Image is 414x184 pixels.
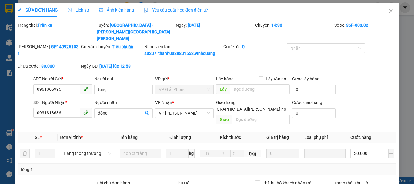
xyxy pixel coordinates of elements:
span: Ảnh kiện hàng [99,8,134,12]
input: C [230,150,244,157]
b: Trên xe [38,23,52,28]
b: [DATE] [188,23,200,28]
span: phone [83,110,88,115]
span: Hàng thông thường [64,149,111,158]
div: Trạng thái: [17,22,96,42]
span: 0kg [244,150,262,157]
button: delete [20,149,30,158]
span: Giao [216,115,232,124]
label: Cước giao hàng [292,100,322,105]
input: Dọc đường [230,84,290,94]
span: Tên hàng [120,135,138,140]
span: [GEOGRAPHIC_DATA][PERSON_NAME] nơi [205,106,290,112]
div: Ngày: [175,22,254,42]
span: SL [35,135,40,140]
span: VP LÊ HỒNG PHONG [159,109,210,118]
div: VP gửi [155,75,214,82]
div: Ngày GD: [81,63,143,69]
b: 30.000 [41,64,55,69]
span: Giá trị hàng [266,135,289,140]
input: Cước lấy hàng [292,85,336,94]
div: Chưa cước : [18,63,80,69]
span: Lịch sử [68,8,89,12]
input: Cước giao hàng [292,108,336,118]
div: Chuyến: [255,22,334,42]
span: Cước hàng [350,135,371,140]
div: [PERSON_NAME]: [18,43,80,57]
div: Tuyến: [96,22,175,42]
span: user-add [144,111,149,115]
span: Lấy [216,84,230,94]
span: VP Giải Phóng [159,85,210,94]
span: Giao hàng [216,100,235,105]
span: kg [189,149,195,158]
th: Loại phụ phí [302,132,348,143]
div: Cước rồi : [223,43,285,50]
span: edit [18,8,22,12]
img: icon [144,8,149,13]
div: SĐT Người Gửi [33,75,92,82]
span: SỬA ĐƠN HÀNG [18,8,58,12]
b: 0 [242,44,245,49]
span: phone [83,86,88,91]
div: Gói vận chuyển: [81,43,143,50]
span: Đơn vị tính [60,135,83,140]
span: clock-circle [68,8,72,12]
span: VP Nhận [155,100,172,105]
span: Định lượng [169,135,191,140]
div: Tổng: 1 [20,166,160,173]
div: Người nhận [94,99,153,106]
span: Lấy hàng [216,76,234,81]
b: 36F-003.02 [346,23,368,28]
div: Số xe: [334,22,397,42]
input: VD: Bàn, Ghế [120,149,161,158]
span: Yêu cầu xuất hóa đơn điện tử [144,8,208,12]
button: plus [388,149,394,158]
div: Người gửi [94,75,153,82]
b: 43307_thanh0388801553.vinhquang [144,51,215,56]
div: SĐT Người Nhận [33,99,92,106]
span: close [389,9,393,14]
input: Dọc đường [232,115,290,124]
button: Close [382,3,399,20]
label: Cước lấy hàng [292,76,319,81]
span: picture [99,8,103,12]
b: [GEOGRAPHIC_DATA] - [PERSON_NAME][GEOGRAPHIC_DATA][PERSON_NAME] [97,23,170,41]
span: Kích thước [220,135,241,140]
input: 0 [266,149,299,158]
b: 14:30 [271,23,282,28]
div: Nhân viên tạo: [144,43,222,57]
span: Lấy tận nơi [263,75,290,82]
b: [DATE] lúc 12:53 [99,64,131,69]
input: R [215,150,230,157]
input: D [200,150,215,157]
b: Tiêu chuẩn [112,44,133,49]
